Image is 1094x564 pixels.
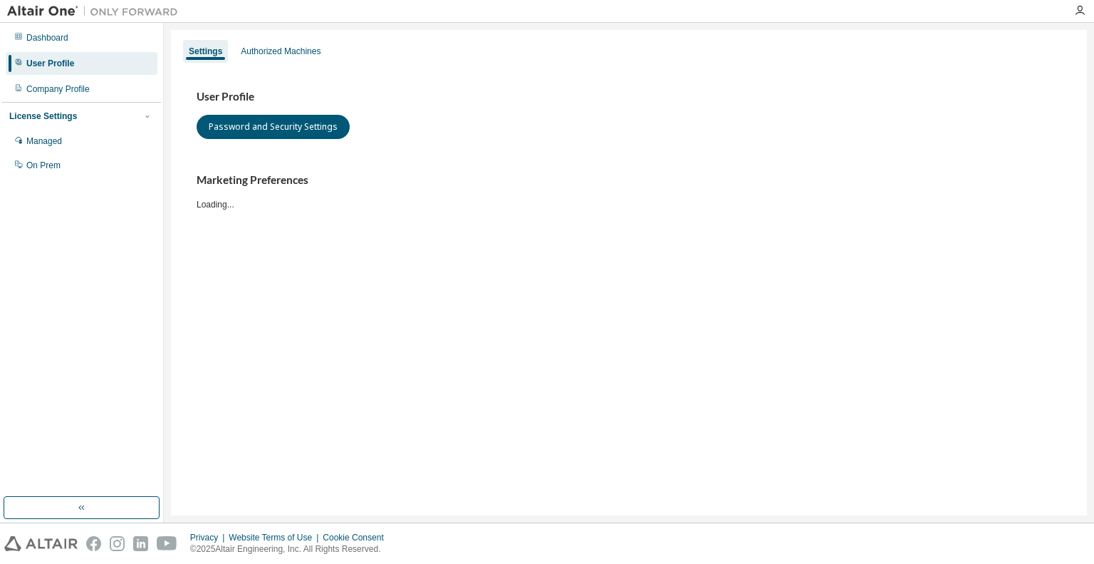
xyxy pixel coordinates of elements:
[157,536,177,551] img: youtube.svg
[86,536,101,551] img: facebook.svg
[189,46,222,57] div: Settings
[4,536,78,551] img: altair_logo.svg
[26,32,68,43] div: Dashboard
[323,532,392,543] div: Cookie Consent
[190,543,392,555] p: © 2025 Altair Engineering, Inc. All Rights Reserved.
[26,160,61,171] div: On Prem
[26,58,74,69] div: User Profile
[197,173,1061,210] div: Loading...
[9,111,77,122] div: License Settings
[7,4,185,19] img: Altair One
[197,90,1061,104] h3: User Profile
[133,536,148,551] img: linkedin.svg
[190,532,229,543] div: Privacy
[110,536,125,551] img: instagram.svg
[26,135,62,147] div: Managed
[197,115,350,139] button: Password and Security Settings
[241,46,321,57] div: Authorized Machines
[197,173,1061,188] h3: Marketing Preferences
[229,532,323,543] div: Website Terms of Use
[26,83,90,95] div: Company Profile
